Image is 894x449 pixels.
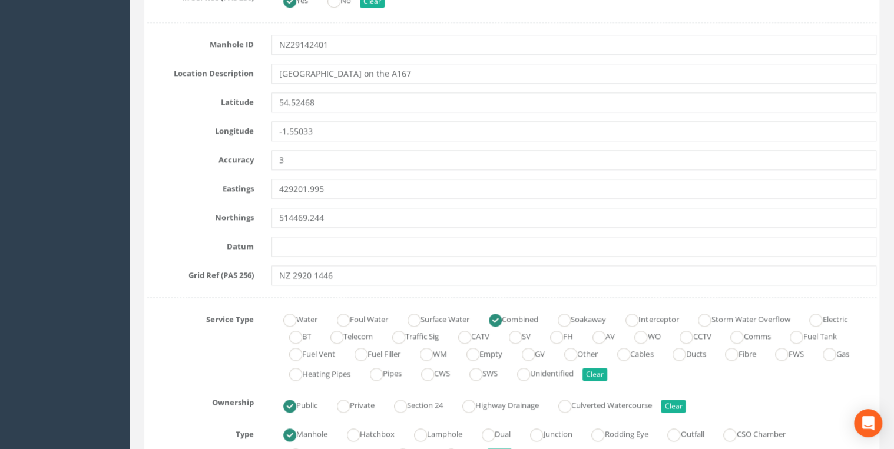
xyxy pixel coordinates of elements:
[614,310,678,327] label: Interceptor
[138,92,263,108] label: Latitude
[686,310,790,327] label: Storm Water Overflow
[271,424,327,441] label: Manhole
[580,424,648,441] label: Rodding Eye
[497,327,531,344] label: SV
[138,265,263,281] label: Grid Ref (PAS 256)
[581,327,615,344] label: AV
[138,310,263,325] label: Service Type
[271,310,317,327] label: Water
[325,310,388,327] label: Foul Water
[661,400,686,413] button: Clear
[668,327,711,344] label: CCTV
[409,364,450,381] label: CWS
[408,344,447,361] label: WM
[138,64,263,79] label: Location Description
[402,424,462,441] label: Lamphole
[547,395,652,413] label: Culverted Watercourse
[343,344,400,361] label: Fuel Filler
[518,424,572,441] label: Junction
[546,310,606,327] label: Soakaway
[446,327,489,344] label: CATV
[451,395,539,413] label: Highway Drainage
[380,327,439,344] label: Traffic Sig
[325,395,375,413] label: Private
[396,310,469,327] label: Surface Water
[138,424,263,440] label: Type
[319,327,373,344] label: Telecom
[138,237,263,252] label: Datum
[655,424,704,441] label: Outfall
[277,344,335,361] label: Fuel Vent
[538,327,573,344] label: FH
[552,344,598,361] label: Other
[661,344,706,361] label: Ducts
[811,344,849,361] label: Gas
[277,327,311,344] label: BT
[138,35,263,50] label: Manhole ID
[138,150,263,165] label: Accuracy
[470,424,511,441] label: Dual
[335,424,395,441] label: Hatchbox
[477,310,538,327] label: Combined
[711,424,785,441] label: CSO Chamber
[623,327,660,344] label: WO
[458,364,498,381] label: SWS
[854,409,882,437] div: Open Intercom Messenger
[382,395,443,413] label: Section 24
[582,368,607,381] button: Clear
[455,344,502,361] label: Empty
[277,364,350,381] label: Heating Pipes
[797,310,847,327] label: Electric
[138,121,263,137] label: Longitude
[271,395,317,413] label: Public
[358,364,402,381] label: Pipes
[778,327,836,344] label: Fuel Tank
[505,364,574,381] label: Unidentified
[605,344,653,361] label: Cables
[713,344,756,361] label: Fibre
[510,344,545,361] label: GV
[138,179,263,194] label: Eastings
[763,344,803,361] label: FWS
[718,327,770,344] label: Comms
[138,393,263,408] label: Ownership
[138,208,263,223] label: Northings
